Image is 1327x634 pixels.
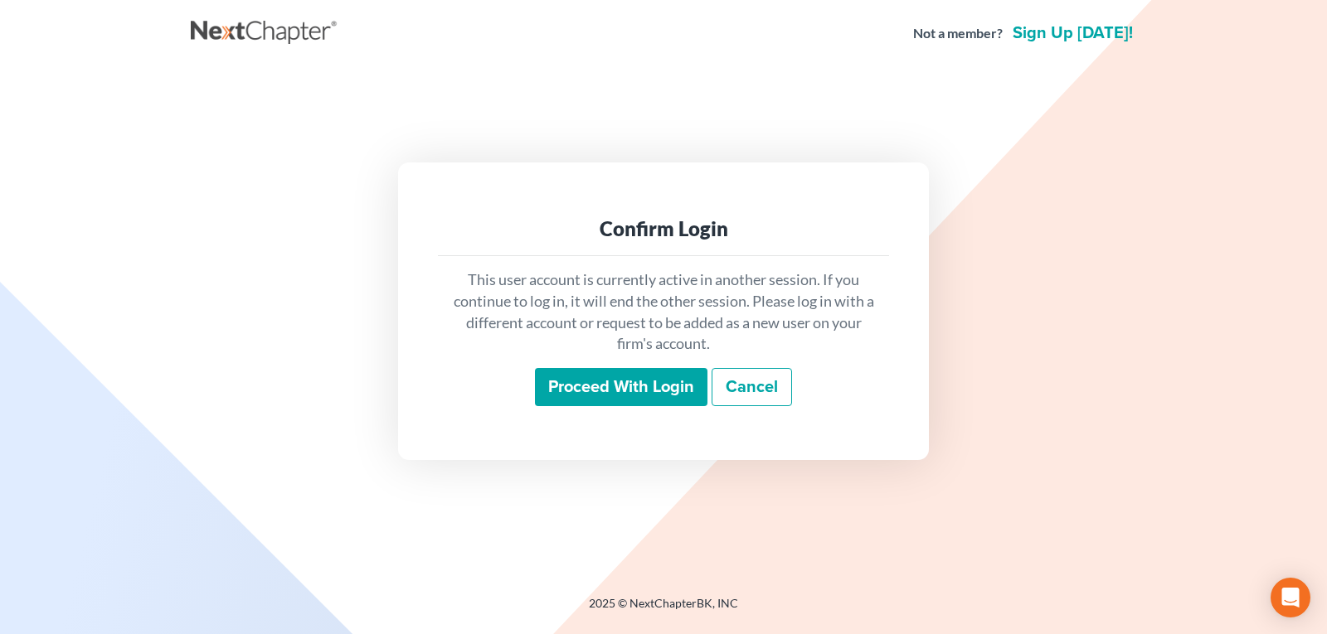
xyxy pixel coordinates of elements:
p: This user account is currently active in another session. If you continue to log in, it will end ... [451,269,876,355]
strong: Not a member? [913,24,1003,43]
div: Open Intercom Messenger [1271,578,1310,617]
div: 2025 © NextChapterBK, INC [191,595,1136,625]
div: Confirm Login [451,215,876,242]
a: Cancel [712,368,792,406]
a: Sign up [DATE]! [1009,25,1136,41]
input: Proceed with login [535,368,707,406]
